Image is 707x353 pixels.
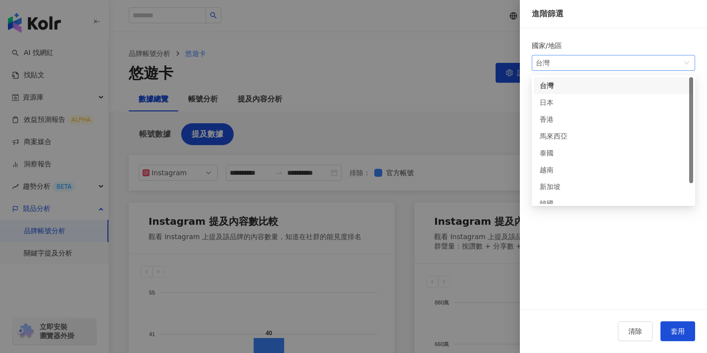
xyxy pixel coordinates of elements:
[536,55,568,70] div: 台灣
[540,80,572,91] div: 台灣
[671,327,685,335] span: 套用
[628,327,642,335] span: 清除
[540,114,572,125] div: 香港
[540,164,572,175] div: 越南
[618,321,653,341] button: 清除
[540,148,572,158] div: 泰國
[540,198,572,209] div: 韓國
[540,97,572,108] div: 日本
[532,40,569,51] label: 國家/地區
[540,181,572,192] div: 新加坡
[532,8,695,20] div: 進階篩選
[540,131,572,142] div: 馬來西亞
[660,321,695,341] button: 套用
